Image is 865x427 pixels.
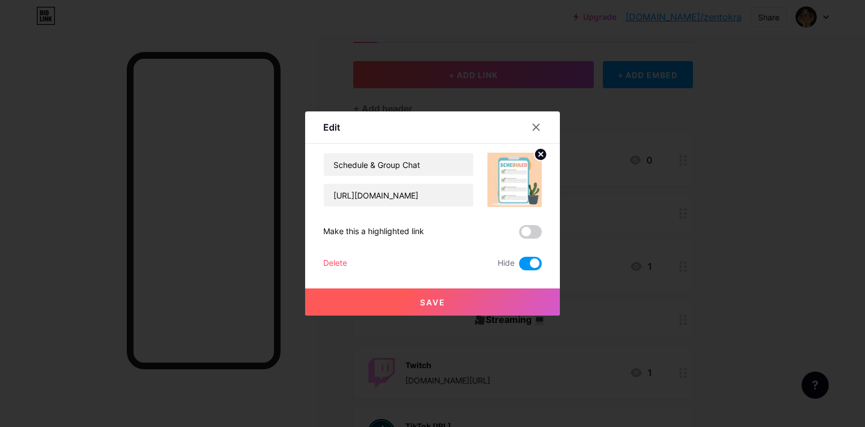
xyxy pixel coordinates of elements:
[420,297,446,307] span: Save
[498,257,515,270] span: Hide
[323,257,347,270] div: Delete
[324,184,473,206] input: URL
[487,153,542,207] img: link_thumbnail
[305,288,560,316] button: Save
[323,225,424,239] div: Make this a highlighted link
[323,120,340,134] div: Edit
[324,153,473,176] input: Title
